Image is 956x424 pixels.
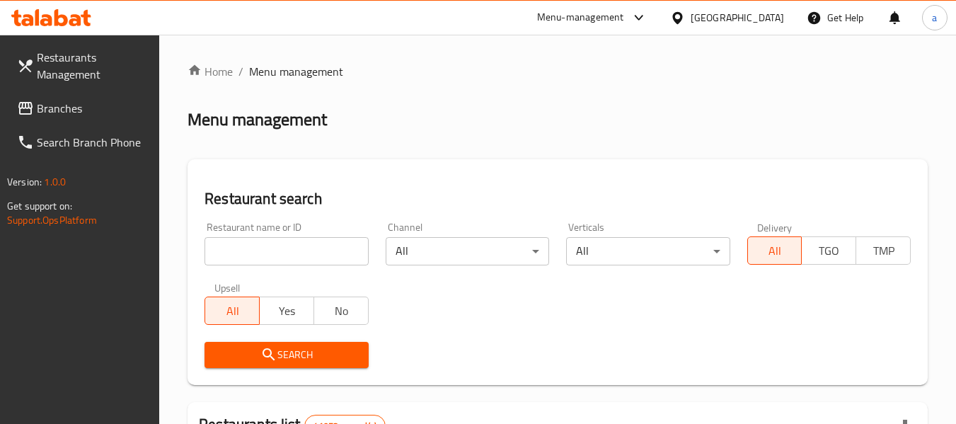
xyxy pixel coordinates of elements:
[566,237,730,265] div: All
[320,301,363,321] span: No
[386,237,549,265] div: All
[932,10,937,25] span: a
[7,197,72,215] span: Get support on:
[6,91,160,125] a: Branches
[856,236,911,265] button: TMP
[249,63,343,80] span: Menu management
[801,236,856,265] button: TGO
[313,297,369,325] button: No
[216,346,357,364] span: Search
[265,301,309,321] span: Yes
[37,134,149,151] span: Search Branch Phone
[7,211,97,229] a: Support.OpsPlatform
[211,301,254,321] span: All
[6,40,160,91] a: Restaurants Management
[757,222,793,232] label: Delivery
[37,49,149,83] span: Restaurants Management
[7,173,42,191] span: Version:
[205,297,260,325] button: All
[754,241,797,261] span: All
[537,9,624,26] div: Menu-management
[259,297,314,325] button: Yes
[188,63,928,80] nav: breadcrumb
[205,188,911,210] h2: Restaurant search
[691,10,784,25] div: [GEOGRAPHIC_DATA]
[214,282,241,292] label: Upsell
[44,173,66,191] span: 1.0.0
[188,63,233,80] a: Home
[747,236,802,265] button: All
[188,108,327,131] h2: Menu management
[862,241,905,261] span: TMP
[807,241,851,261] span: TGO
[205,237,368,265] input: Search for restaurant name or ID..
[238,63,243,80] li: /
[205,342,368,368] button: Search
[37,100,149,117] span: Branches
[6,125,160,159] a: Search Branch Phone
